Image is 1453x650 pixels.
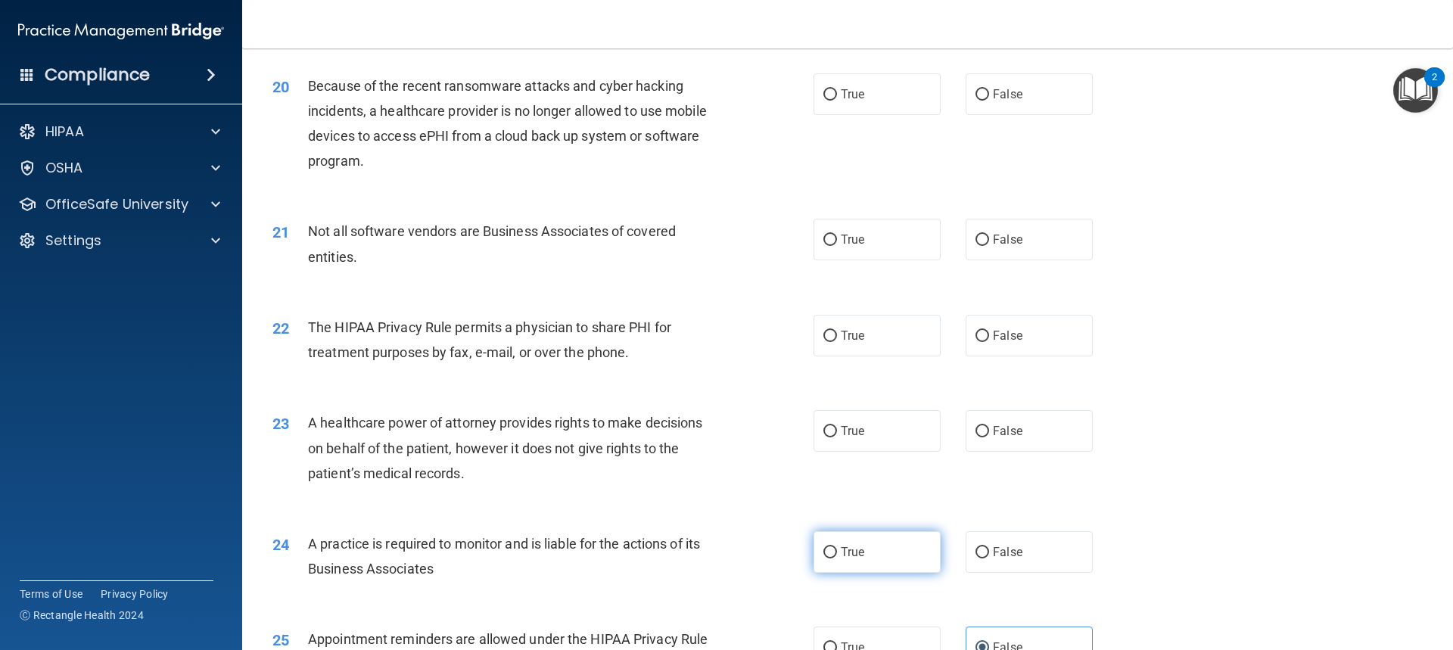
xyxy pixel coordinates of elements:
span: 22 [272,319,289,337]
p: OfficeSafe University [45,195,188,213]
h4: Compliance [45,64,150,86]
input: True [823,331,837,342]
input: True [823,235,837,246]
input: True [823,426,837,437]
span: Not all software vendors are Business Associates of covered entities. [308,223,676,264]
span: False [993,232,1022,247]
span: A practice is required to monitor and is liable for the actions of its Business Associates [308,536,700,577]
a: Terms of Use [20,586,82,602]
input: True [823,547,837,558]
span: The HIPAA Privacy Rule permits a physician to share PHI for treatment purposes by fax, e-mail, or... [308,319,671,360]
input: False [975,331,989,342]
a: Settings [18,232,220,250]
a: OfficeSafe University [18,195,220,213]
span: Ⓒ Rectangle Health 2024 [20,608,144,623]
img: PMB logo [18,16,224,46]
input: False [975,547,989,558]
a: Privacy Policy [101,586,169,602]
p: HIPAA [45,123,84,141]
span: 23 [272,415,289,433]
span: 25 [272,631,289,649]
iframe: Drift Widget Chat Controller [1191,543,1435,603]
span: True [841,424,864,438]
div: 2 [1432,77,1437,97]
p: Settings [45,232,101,250]
span: False [993,328,1022,343]
span: True [841,545,864,559]
span: True [841,87,864,101]
span: True [841,232,864,247]
p: OSHA [45,159,83,177]
a: OSHA [18,159,220,177]
span: A healthcare power of attorney provides rights to make decisions on behalf of the patient, howeve... [308,415,702,481]
span: 24 [272,536,289,554]
span: True [841,328,864,343]
input: False [975,426,989,437]
span: Because of the recent ransomware attacks and cyber hacking incidents, a healthcare provider is no... [308,78,707,169]
input: False [975,89,989,101]
span: False [993,87,1022,101]
a: HIPAA [18,123,220,141]
span: False [993,424,1022,438]
span: 21 [272,223,289,241]
input: False [975,235,989,246]
input: True [823,89,837,101]
span: False [993,545,1022,559]
button: Open Resource Center, 2 new notifications [1393,68,1438,113]
span: 20 [272,78,289,96]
